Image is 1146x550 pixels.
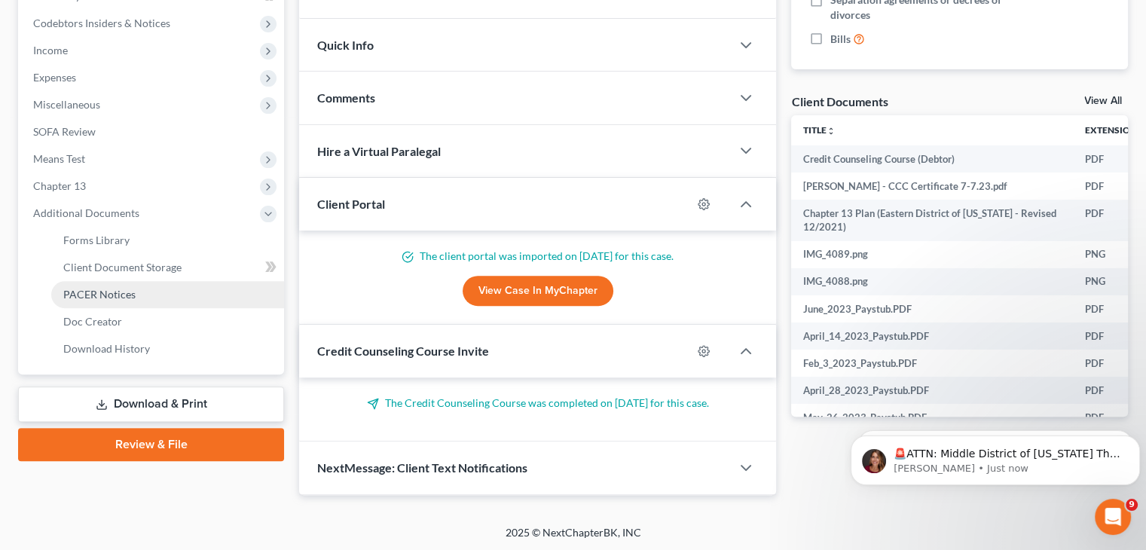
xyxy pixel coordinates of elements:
[791,93,888,109] div: Client Documents
[803,124,836,136] a: Titleunfold_more
[33,206,139,219] span: Additional Documents
[1126,499,1138,511] span: 9
[317,460,527,475] span: NextMessage: Client Text Notifications
[791,268,1073,295] td: IMG_4088.png
[51,227,284,254] a: Forms Library
[63,234,130,246] span: Forms Library
[33,98,100,111] span: Miscellaneous
[21,118,284,145] a: SOFA Review
[845,404,1146,509] iframe: Intercom notifications message
[33,44,68,57] span: Income
[18,387,284,422] a: Download & Print
[791,241,1073,268] td: IMG_4089.png
[33,152,85,165] span: Means Test
[317,144,441,158] span: Hire a Virtual Paralegal
[33,71,76,84] span: Expenses
[463,276,613,306] a: View Case in MyChapter
[791,295,1073,322] td: June_2023_Paystub.PDF
[317,90,375,105] span: Comments
[791,200,1073,241] td: Chapter 13 Plan (Eastern District of [US_STATE] - Revised 12/2021)
[317,344,489,358] span: Credit Counseling Course Invite
[317,197,385,211] span: Client Portal
[51,308,284,335] a: Doc Creator
[791,350,1073,377] td: Feb_3_2023_Paystub.PDF
[317,249,758,264] p: The client portal was imported on [DATE] for this case.
[63,342,150,355] span: Download History
[791,404,1073,431] td: May_26_2023_Paystub.PDF
[791,145,1073,173] td: Credit Counseling Course (Debtor)
[63,315,122,328] span: Doc Creator
[33,179,86,192] span: Chapter 13
[63,288,136,301] span: PACER Notices
[63,261,182,273] span: Client Document Storage
[317,396,758,411] p: The Credit Counseling Course was completed on [DATE] for this case.
[827,127,836,136] i: unfold_more
[1095,499,1131,535] iframe: Intercom live chat
[1085,124,1146,136] a: Extensionunfold_more
[791,377,1073,404] td: April_28_2023_Paystub.PDF
[33,125,96,138] span: SOFA Review
[1084,96,1122,106] a: View All
[51,254,284,281] a: Client Document Storage
[830,32,851,47] span: Bills
[18,428,284,461] a: Review & File
[791,322,1073,350] td: April_14_2023_Paystub.PDF
[33,17,170,29] span: Codebtors Insiders & Notices
[317,38,374,52] span: Quick Info
[51,281,284,308] a: PACER Notices
[791,173,1073,200] td: [PERSON_NAME] - CCC Certificate 7-7.23.pdf
[51,335,284,362] a: Download History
